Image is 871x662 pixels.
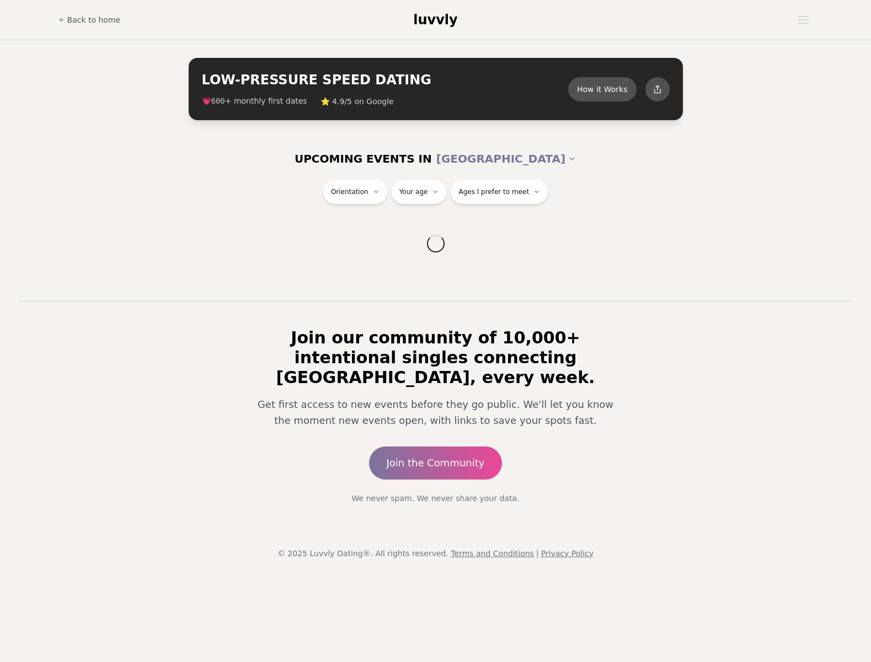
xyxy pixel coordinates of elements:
a: luvvly [413,11,457,29]
span: Your age [399,187,428,196]
p: © 2025 Luvvly Dating®. All rights reserved. [9,548,862,559]
button: Open menu [793,12,813,28]
span: 💗 + monthly first dates [202,95,307,107]
span: Back to home [67,14,121,25]
a: Privacy Policy [541,549,594,558]
button: Ages I prefer to meet [451,180,548,204]
button: How it Works [568,77,637,101]
button: Orientation [323,180,387,204]
a: Terms and Conditions [451,549,534,558]
button: [GEOGRAPHIC_DATA] [436,147,576,171]
h2: Join our community of 10,000+ intentional singles connecting [GEOGRAPHIC_DATA], every week. [242,328,630,387]
button: Your age [392,180,447,204]
p: We never spam. We never share your data. [242,493,630,504]
p: Get first access to new events before they go public. We'll let you know the moment new events op... [250,396,621,429]
span: UPCOMING EVENTS IN [295,151,432,166]
span: ⭐ 4.9/5 on Google [320,96,394,107]
a: Back to home [58,9,121,31]
a: Join the Community [369,446,503,480]
span: Orientation [331,187,368,196]
span: 600 [211,97,225,106]
h2: LOW-PRESSURE SPEED DATING [202,71,568,89]
span: Ages I prefer to meet [458,187,529,196]
span: luvvly [413,12,457,28]
span: | [536,549,539,558]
